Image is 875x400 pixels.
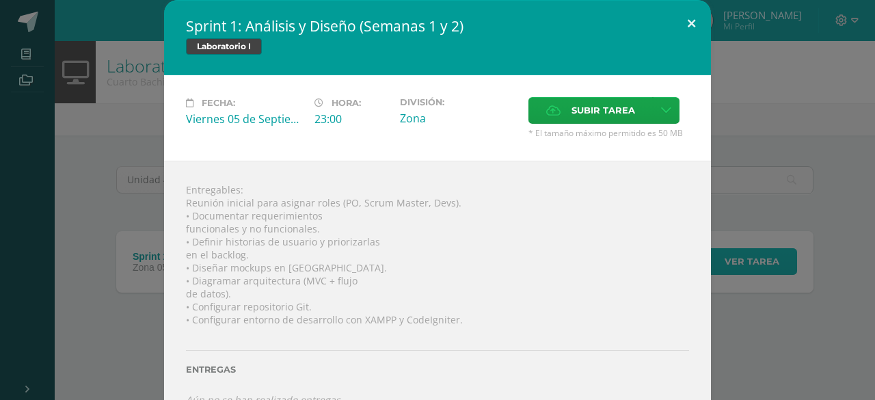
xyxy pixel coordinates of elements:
span: Subir tarea [571,98,635,123]
span: Hora: [332,98,361,108]
div: Zona [400,111,517,126]
label: División: [400,97,517,107]
span: * El tamaño máximo permitido es 50 MB [528,127,689,139]
h2: Sprint 1: Análisis y Diseño (Semanas 1 y 2) [186,16,689,36]
label: Entregas [186,364,689,375]
div: Viernes 05 de Septiembre [186,111,304,126]
span: Laboratorio I [186,38,262,55]
div: 23:00 [314,111,389,126]
span: Fecha: [202,98,235,108]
